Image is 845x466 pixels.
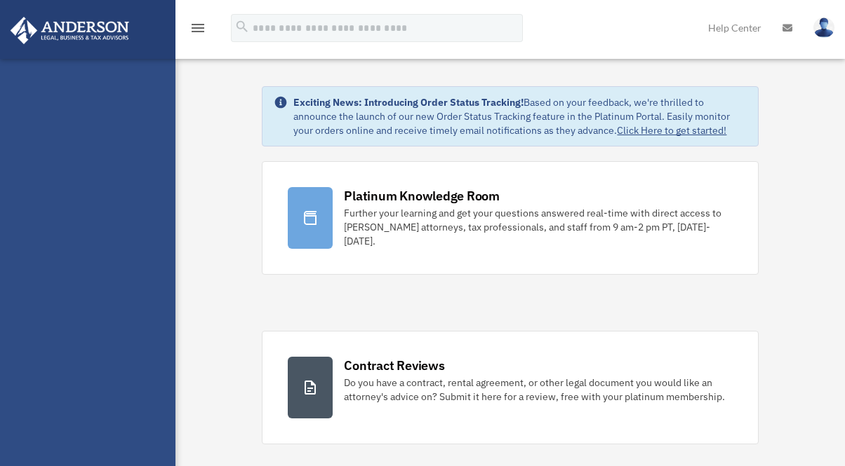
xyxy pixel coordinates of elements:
a: Contract Reviews Do you have a contract, rental agreement, or other legal document you would like... [262,331,758,444]
img: User Pic [813,18,834,38]
a: Click Here to get started! [617,124,726,137]
div: Do you have a contract, rental agreement, or other legal document you would like an attorney's ad... [344,376,732,404]
a: menu [189,25,206,36]
a: Platinum Knowledge Room Further your learning and get your questions answered real-time with dire... [262,161,758,275]
strong: Exciting News: Introducing Order Status Tracking! [293,96,524,109]
div: Further your learning and get your questions answered real-time with direct access to [PERSON_NAM... [344,206,732,248]
div: Contract Reviews [344,357,444,374]
div: Platinum Knowledge Room [344,187,500,205]
div: Based on your feedback, we're thrilled to announce the launch of our new Order Status Tracking fe... [293,95,746,137]
i: menu [189,20,206,36]
img: Anderson Advisors Platinum Portal [6,17,133,44]
i: search [234,19,250,34]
